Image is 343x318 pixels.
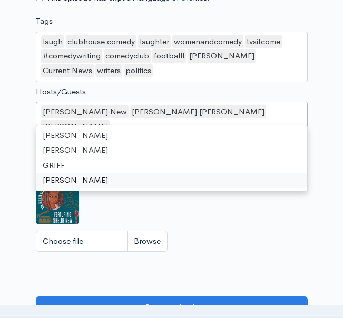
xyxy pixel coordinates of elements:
[95,64,122,77] div: writers
[188,49,256,63] div: [PERSON_NAME]
[104,49,151,63] div: comedyclub
[41,35,64,48] div: laugh
[41,49,102,63] div: #comedywriting
[36,158,307,173] div: GRIFF
[36,128,307,143] div: [PERSON_NAME]
[41,105,129,118] div: [PERSON_NAME] New
[245,35,282,48] div: tvsitcome
[36,296,308,318] input: Create episode
[130,105,266,118] div: [PERSON_NAME] [PERSON_NAME]
[172,35,243,48] div: womenandcomedy
[138,35,171,48] div: laughter
[36,86,86,98] label: Hosts/Guests
[124,64,153,77] div: politics
[41,120,110,133] div: [PERSON_NAME]
[152,49,186,63] div: footballl
[36,173,307,188] div: [PERSON_NAME]
[41,64,94,77] div: Current News
[36,143,307,158] div: [PERSON_NAME]
[66,35,136,48] div: clubhouse comedy
[36,15,53,27] label: Tags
